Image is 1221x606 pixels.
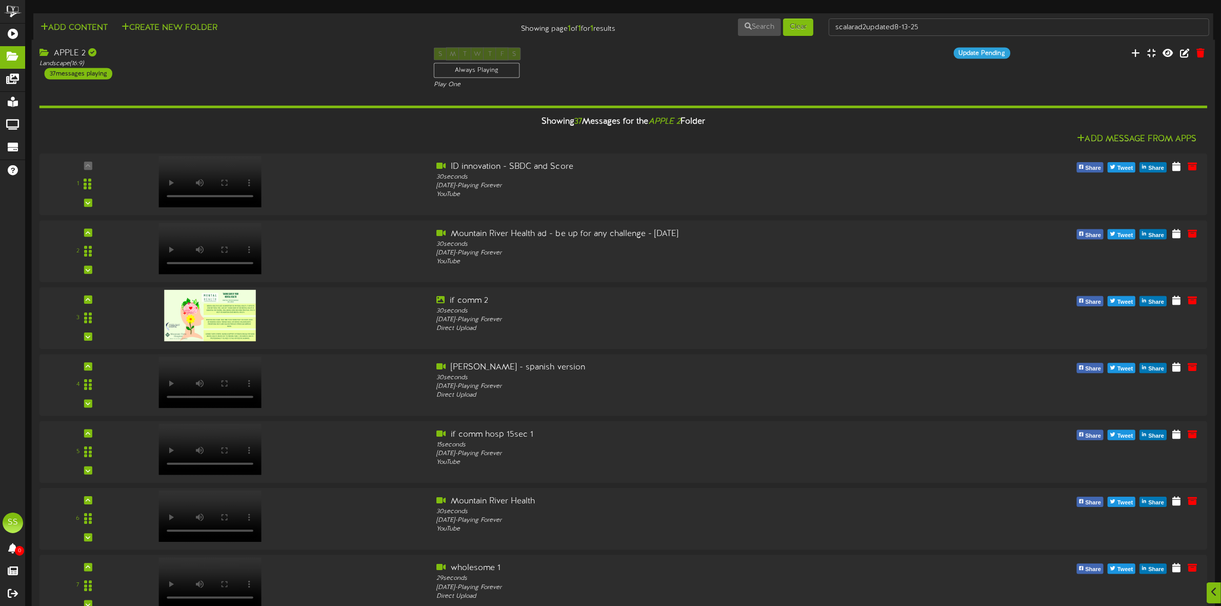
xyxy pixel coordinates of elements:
span: Share [1083,497,1103,509]
div: APPLE 2 [39,47,418,59]
div: 29 seconds [436,574,908,583]
div: ID innovation - SBDC and Score [436,161,908,173]
div: [DATE] - Playing Forever [436,249,908,258]
button: Create New Folder [118,22,221,34]
span: Share [1146,564,1166,576]
button: Share [1076,296,1104,306]
span: Share [1146,163,1166,174]
div: 30 seconds [436,173,908,182]
div: 37 messages playing [45,68,112,80]
button: Add Message From Apps [1074,133,1200,146]
div: Showing Messages for the Folder [32,111,1215,133]
div: 30 seconds [436,507,908,516]
div: Landscape ( 16:9 ) [39,59,418,68]
div: if comm hosp 15sec 1 [436,429,908,441]
div: Direct Upload [436,592,908,601]
img: d686895e-2898-44ee-8fa6-c9c0c5391f87.png [165,290,256,341]
div: [PERSON_NAME] - spanish version [436,362,908,374]
div: if comm 2 [436,295,908,307]
div: YouTube [436,258,908,266]
div: [DATE] - Playing Forever [436,583,908,592]
button: Share [1139,162,1167,172]
span: Share [1146,497,1166,509]
i: APPLE 2 [649,117,680,126]
div: Mountain River Health [436,496,908,507]
span: Share [1083,230,1103,241]
div: [DATE] - Playing Forever [436,316,908,324]
button: Share [1139,430,1167,440]
div: [DATE] - Playing Forever [436,182,908,190]
div: 30 seconds [436,374,908,382]
div: 30 seconds [436,307,908,316]
div: Mountain River Health ad - be up for any challenge - [DATE] [436,228,908,240]
span: Tweet [1115,564,1135,576]
input: -- Search Folders by Name -- [829,18,1209,36]
strong: 1 [578,24,581,33]
span: Tweet [1115,431,1135,442]
div: [DATE] - Playing Forever [436,516,908,525]
span: Tweet [1115,497,1135,509]
span: Tweet [1115,163,1135,174]
span: Share [1083,431,1103,442]
button: Share [1139,229,1167,240]
button: Share [1076,497,1104,507]
button: Tweet [1108,564,1135,574]
div: Always Playing [434,63,520,78]
div: Direct Upload [436,324,908,333]
span: 37 [574,117,582,126]
span: Share [1146,431,1166,442]
button: Share [1076,162,1104,172]
div: [DATE] - Playing Forever [436,449,908,458]
button: Share [1139,296,1167,306]
span: Share [1146,297,1166,308]
button: Clear [783,18,813,36]
span: 0 [15,546,24,556]
button: Share [1076,564,1104,574]
div: 30 seconds [436,240,908,248]
span: Tweet [1115,230,1135,241]
span: Share [1083,163,1103,174]
div: wholesome 1 [436,562,908,574]
span: Share [1083,297,1103,308]
button: Share [1139,564,1167,574]
div: Update Pending [953,47,1010,58]
div: YouTube [436,458,908,467]
strong: 1 [590,24,593,33]
div: Play One [434,81,813,89]
span: Share [1083,364,1103,375]
button: Share [1076,430,1104,440]
div: Direct Upload [436,392,908,400]
button: Add Content [37,22,111,34]
span: Share [1083,564,1103,576]
span: Share [1146,230,1166,241]
button: Tweet [1108,363,1135,374]
div: YouTube [436,190,908,199]
button: Tweet [1108,430,1135,440]
span: Tweet [1115,364,1135,375]
button: Tweet [1108,296,1135,306]
button: Tweet [1108,162,1135,172]
button: Share [1139,497,1167,507]
button: Tweet [1108,229,1135,240]
div: SS [3,513,23,533]
div: YouTube [436,525,908,534]
strong: 1 [568,24,571,33]
button: Share [1076,229,1104,240]
button: Tweet [1108,497,1135,507]
button: Share [1076,363,1104,374]
div: [DATE] - Playing Forever [436,382,908,391]
button: Share [1139,363,1167,374]
div: Showing page of for results [426,17,624,35]
span: Share [1146,364,1166,375]
div: 15 seconds [436,441,908,449]
span: Tweet [1115,297,1135,308]
button: Search [738,18,781,36]
div: 6 [76,515,79,523]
